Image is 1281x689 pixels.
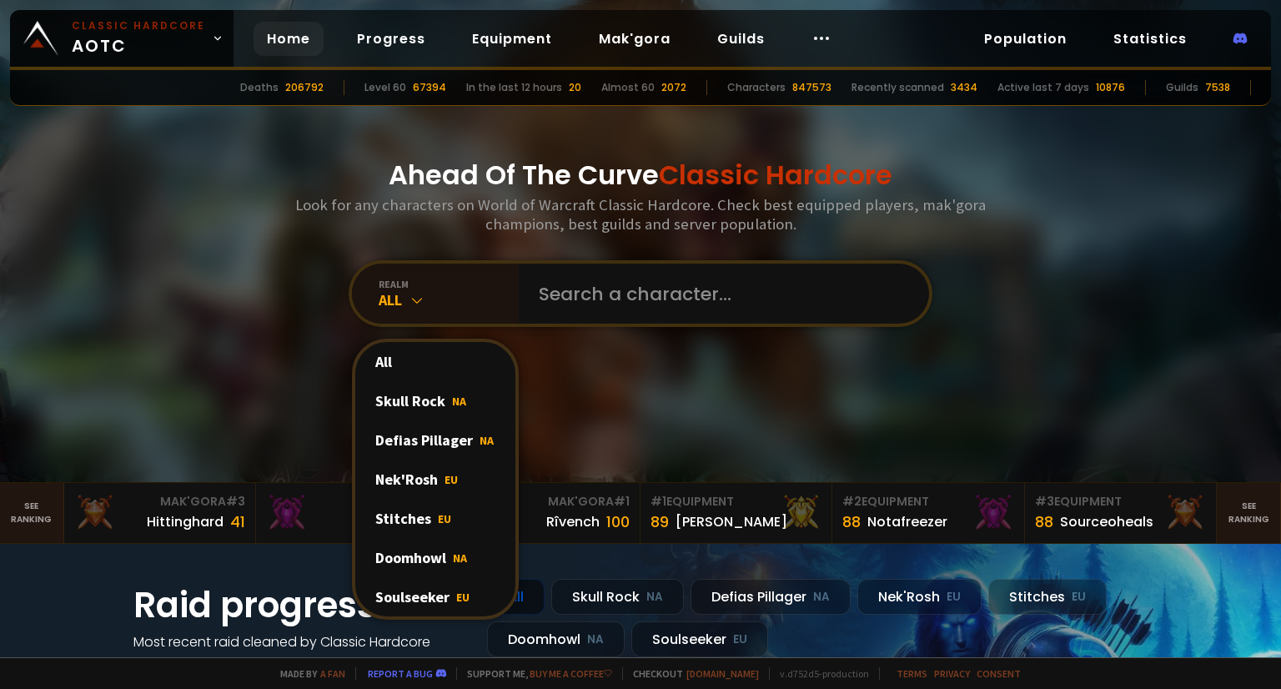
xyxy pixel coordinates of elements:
span: Classic Hardcore [659,156,892,194]
div: Recently scanned [851,80,944,95]
span: EU [456,590,470,605]
h4: Most recent raid cleaned by Classic Hardcore guilds [133,631,467,673]
input: Search a character... [529,264,909,324]
div: Nek'Rosh [857,579,982,615]
span: NA [452,394,466,409]
div: Defias Pillager [691,579,851,615]
div: Equipment [842,493,1013,510]
div: [PERSON_NAME] [676,511,787,532]
div: Stitches [988,579,1107,615]
a: Equipment [459,22,565,56]
div: Doomhowl [487,621,625,657]
div: Guilds [1166,80,1198,95]
div: Rîvench [546,511,600,532]
div: 20 [569,80,581,95]
h1: Ahead Of The Curve [389,155,892,195]
div: Deaths [240,80,279,95]
small: NA [813,589,830,606]
div: Active last 7 days [997,80,1089,95]
span: AOTC [72,18,205,58]
small: NA [646,589,663,606]
span: # 1 [651,493,666,510]
span: Made by [270,667,345,680]
a: Mak'Gora#1Rîvench100 [449,483,640,543]
div: In the last 12 hours [466,80,562,95]
a: Classic HardcoreAOTC [10,10,234,67]
div: 41 [230,510,245,533]
div: All [355,342,515,381]
a: Report a bug [368,667,433,680]
a: a fan [320,667,345,680]
div: 206792 [285,80,324,95]
span: NA [480,433,494,448]
a: #2Equipment88Notafreezer [832,483,1024,543]
div: 847573 [792,80,831,95]
a: Mak'Gora#3Hittinghard41 [64,483,256,543]
span: NA [453,551,467,566]
div: Doomhowl [355,538,515,577]
small: EU [947,589,961,606]
a: Mak'gora [585,22,684,56]
span: v. d752d5 - production [769,667,869,680]
div: 7538 [1205,80,1230,95]
div: Equipment [651,493,821,510]
a: Statistics [1100,22,1200,56]
div: Equipment [1035,493,1206,510]
a: Mak'Gora#2Rivench100 [256,483,448,543]
div: Skull Rock [551,579,684,615]
a: Population [971,22,1080,56]
div: Mak'Gora [459,493,630,510]
div: Soulseeker [355,577,515,616]
a: Consent [977,667,1021,680]
div: Hittinghard [147,511,224,532]
span: # 2 [842,493,862,510]
div: Defias Pillager [355,420,515,460]
div: realm [379,278,519,290]
h3: Look for any characters on World of Warcraft Classic Hardcore. Check best equipped players, mak'g... [289,195,992,234]
div: 10876 [1096,80,1125,95]
span: # 3 [226,493,245,510]
div: 67394 [413,80,446,95]
span: EU [438,511,451,526]
div: Level 60 [364,80,406,95]
div: Characters [727,80,786,95]
small: EU [1072,589,1086,606]
a: [DOMAIN_NAME] [686,667,759,680]
div: Mak'Gora [266,493,437,510]
div: Notafreezer [867,511,947,532]
a: Seeranking [1217,483,1281,543]
span: Checkout [622,667,759,680]
a: Terms [897,667,927,680]
a: #3Equipment88Sourceoheals [1025,483,1217,543]
span: # 3 [1035,493,1054,510]
div: 88 [842,510,861,533]
div: 100 [606,510,630,533]
small: NA [587,631,604,648]
a: #1Equipment89[PERSON_NAME] [640,483,832,543]
div: Sourceoheals [1060,511,1153,532]
span: Support me, [456,667,612,680]
h1: Raid progress [133,579,467,631]
a: Guilds [704,22,778,56]
a: Progress [344,22,439,56]
small: Classic Hardcore [72,18,205,33]
small: EU [733,631,747,648]
div: All [379,290,519,309]
div: Almost 60 [601,80,655,95]
div: 89 [651,510,669,533]
div: 2072 [661,80,686,95]
div: 3434 [951,80,977,95]
div: Nek'Rosh [355,460,515,499]
div: Soulseeker [631,621,768,657]
a: Privacy [934,667,970,680]
div: Stitches [355,499,515,538]
a: Home [254,22,324,56]
span: EU [445,472,458,487]
div: Mak'Gora [74,493,245,510]
span: # 1 [614,493,630,510]
div: 88 [1035,510,1053,533]
div: Skull Rock [355,381,515,420]
a: Buy me a coffee [530,667,612,680]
